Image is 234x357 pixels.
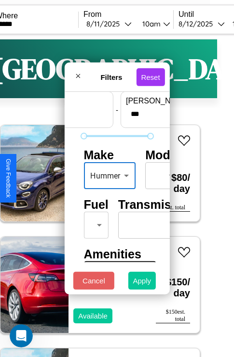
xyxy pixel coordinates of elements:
div: $ 80 est. total [156,204,190,212]
div: Hummer [83,162,136,189]
iframe: Intercom live chat [10,324,33,347]
h4: Filters [86,73,136,81]
div: 10am [138,19,163,28]
h4: Model [145,148,180,162]
button: Reset [136,68,165,86]
button: Cancel [73,272,114,290]
h3: $ 150 / day [156,267,190,308]
h4: Fuel [83,198,108,212]
label: min price [26,97,108,105]
h3: $ 80 / day [156,163,190,204]
button: Apply [128,272,156,290]
p: Available [78,309,108,322]
div: 8 / 12 / 2025 [179,19,218,28]
h4: Make [83,148,136,162]
label: [PERSON_NAME] [126,97,208,105]
div: 8 / 11 / 2025 [86,19,124,28]
div: Give Feedback [5,159,12,198]
p: - [116,103,118,116]
label: From [83,10,173,19]
button: 8/11/2025 [83,19,135,29]
h4: Amenities [83,247,150,261]
div: $ 150 est. total [156,308,190,323]
h4: Transmission [118,198,196,212]
button: 10am [135,19,173,29]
